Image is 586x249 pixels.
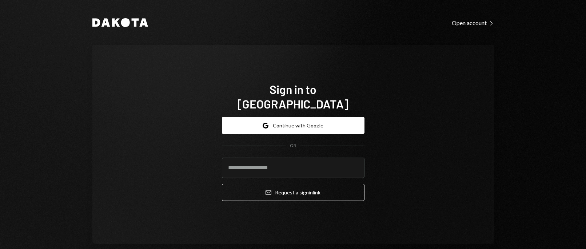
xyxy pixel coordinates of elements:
button: Request a signinlink [222,184,364,201]
h1: Sign in to [GEOGRAPHIC_DATA] [222,82,364,111]
a: Open account [452,19,494,27]
button: Continue with Google [222,117,364,134]
div: OR [290,143,296,149]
